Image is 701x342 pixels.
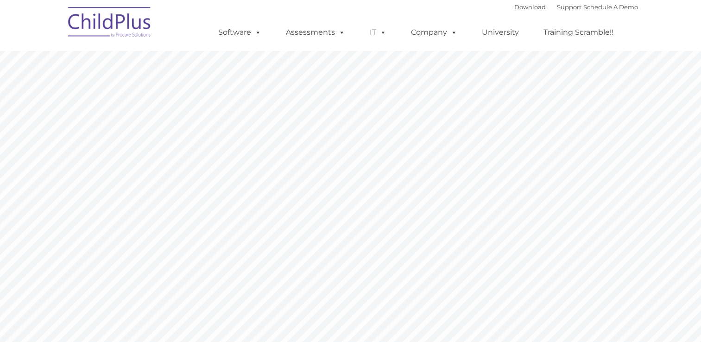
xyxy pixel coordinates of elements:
img: ChildPlus by Procare Solutions [63,0,156,47]
a: Company [402,23,467,42]
a: Training Scramble!! [534,23,623,42]
a: University [473,23,528,42]
a: Support [557,3,581,11]
a: IT [360,23,396,42]
font: | [514,3,638,11]
a: Schedule A Demo [583,3,638,11]
a: Software [209,23,271,42]
a: Assessments [277,23,354,42]
a: Download [514,3,546,11]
